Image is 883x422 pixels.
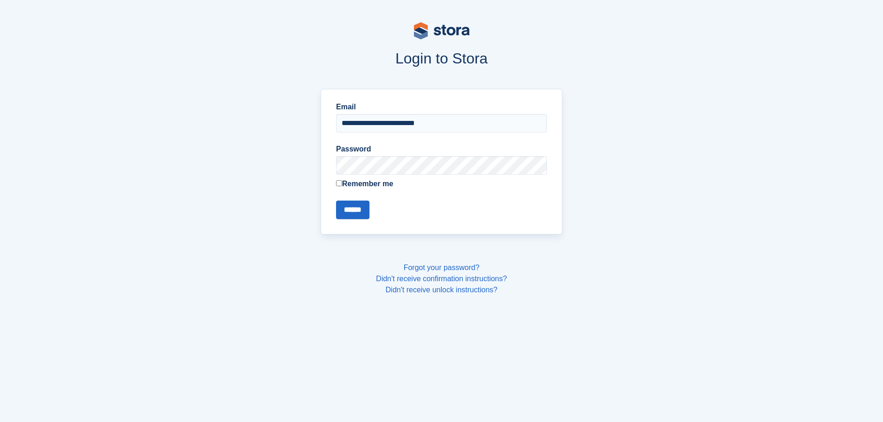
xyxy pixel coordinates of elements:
label: Remember me [336,178,547,189]
img: stora-logo-53a41332b3708ae10de48c4981b4e9114cc0af31d8433b30ea865607fb682f29.svg [414,22,470,39]
a: Didn't receive unlock instructions? [386,286,497,294]
label: Password [336,144,547,155]
h1: Login to Stora [144,50,739,67]
a: Didn't receive confirmation instructions? [376,275,507,283]
input: Remember me [336,180,342,186]
label: Email [336,101,547,113]
a: Forgot your password? [404,264,480,271]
